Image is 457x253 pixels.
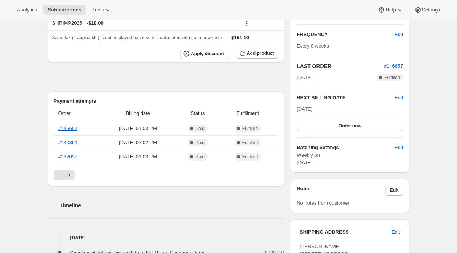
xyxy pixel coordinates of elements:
[191,51,224,57] span: Apply discount
[54,170,279,180] nav: Pagination
[390,29,407,41] button: Edit
[236,48,278,59] button: Add product
[422,7,440,13] span: Settings
[43,5,86,15] button: Subscriptions
[12,5,42,15] button: Analytics
[297,160,312,165] span: [DATE]
[92,7,104,13] span: Tools
[52,19,236,27] div: SHRIMP2025
[242,140,258,146] span: Fulfilled
[395,31,403,38] span: Edit
[391,228,400,236] span: Edit
[297,185,385,196] h3: Notes
[102,153,174,161] span: [DATE] · 01:03 PM
[410,5,445,15] button: Settings
[178,110,217,117] span: Status
[385,7,396,13] span: Help
[242,154,258,160] span: Fulfilled
[297,31,395,38] h2: FREQUENCY
[102,125,174,132] span: [DATE] · 01:03 PM
[384,75,400,81] span: Fulfilled
[102,110,174,117] span: Billing date
[48,234,285,242] h4: [DATE]
[231,35,249,40] span: $151.10
[297,94,395,102] h2: NEXT BILLING DATE
[387,226,404,238] button: Edit
[58,140,78,145] a: #140861
[48,7,81,13] span: Subscriptions
[242,126,258,132] span: Fulfilled
[87,19,104,27] span: - $18.00
[395,94,403,102] button: Edit
[297,43,329,49] span: Every 8 weeks
[297,200,350,206] span: No notes from customer
[300,228,391,236] h3: SHIPPING ADDRESS
[195,140,205,146] span: Paid
[195,154,205,160] span: Paid
[247,50,274,56] span: Add product
[390,142,407,154] button: Edit
[390,187,399,193] span: Edit
[297,151,403,159] span: Weekly on
[222,110,274,117] span: Fulfillment
[52,35,224,40] span: Sales tax (if applicable) is not displayed because it is calculated with each new order.
[384,62,403,70] button: #146657
[195,126,205,132] span: Paid
[297,62,384,70] h2: LAST ORDER
[180,48,228,59] button: Apply discount
[385,185,403,196] button: Edit
[395,144,403,151] span: Edit
[297,106,312,112] span: [DATE]
[339,123,361,129] span: Order now
[384,63,403,69] a: #146657
[54,97,279,105] h2: Payment attempts
[17,7,37,13] span: Analytics
[297,144,395,151] h6: Batching Settings
[102,139,174,146] span: [DATE] · 02:02 PM
[58,126,78,131] a: #146657
[373,5,408,15] button: Help
[54,105,100,122] th: Order
[297,121,403,131] button: Order now
[60,202,285,209] h2: Timeline
[297,74,312,81] span: [DATE]
[64,170,75,180] button: Next
[88,5,116,15] button: Tools
[58,154,78,159] a: #132055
